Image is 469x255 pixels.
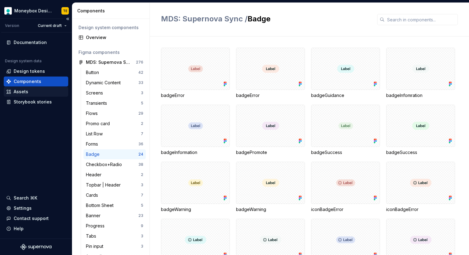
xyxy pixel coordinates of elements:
[86,59,132,65] div: MDS: Supernova Sync
[141,203,143,208] div: 5
[236,162,305,213] div: badgeWarning
[77,8,147,14] div: Components
[141,182,143,187] div: 3
[86,192,100,198] div: Cards
[311,206,380,213] div: iconBadgeError
[236,92,305,99] div: badgeError
[1,4,71,17] button: Moneybox Design SystemTE
[161,162,230,213] div: badgeWarning
[386,105,455,156] div: badgeSuccess
[311,105,380,156] div: badgeSuccess
[236,48,305,99] div: badgeError
[161,48,230,99] div: badgeError
[83,190,146,200] a: Cards7
[14,89,28,95] div: Assets
[76,33,146,42] a: Overview
[78,24,143,31] div: Design system components
[4,97,68,107] a: Storybook stories
[5,59,42,64] div: Design system data
[385,14,458,25] input: Search in components...
[138,162,143,167] div: 38
[311,162,380,213] div: iconBadgeError
[136,60,143,65] div: 276
[83,170,146,180] a: Header2
[86,141,100,147] div: Forms
[161,149,230,156] div: badgeInformation
[86,161,124,168] div: Checkbox+Radio
[83,149,146,159] a: Badge24
[83,139,146,149] a: Forms36
[161,92,230,99] div: badgeError
[386,206,455,213] div: iconBadgeError
[386,149,455,156] div: badgeSuccess
[83,68,146,77] a: Button42
[236,149,305,156] div: badgePromote
[86,100,109,106] div: Transients
[14,195,37,201] div: Search ⌘K
[161,206,230,213] div: badgeWarning
[14,8,54,14] div: Moneybox Design System
[86,172,104,178] div: Header
[5,23,19,28] div: Version
[83,88,146,98] a: Screens3
[14,99,52,105] div: Storybook stories
[311,92,380,99] div: badgeGuidance
[86,90,105,96] div: Screens
[83,180,146,190] a: Topbar | Header3
[141,172,143,177] div: 2
[83,211,146,221] a: Banner23
[14,215,49,222] div: Contact support
[311,149,380,156] div: badgeSuccess
[14,39,47,46] div: Documentation
[4,213,68,223] button: Contact support
[141,234,143,239] div: 3
[86,182,123,188] div: Topbar | Header
[86,34,143,41] div: Overview
[83,221,146,231] a: Progress9
[141,193,143,198] div: 7
[63,8,67,13] div: TE
[86,202,116,209] div: Bottom Sheet
[78,49,143,55] div: Figma components
[86,233,99,239] div: Tabs
[161,105,230,156] div: badgeInformation
[138,70,143,75] div: 42
[4,224,68,234] button: Help
[86,131,105,137] div: List Row
[311,48,380,99] div: badgeGuidance
[4,193,68,203] button: Search ⌘K
[63,15,72,23] button: Collapse sidebar
[83,119,146,129] a: Promo card2
[86,223,107,229] div: Progress
[138,213,143,218] div: 23
[4,66,68,76] a: Design tokens
[236,105,305,156] div: badgePromote
[161,14,370,24] h2: Badge
[83,241,146,251] a: Pin input3
[86,69,101,76] div: Button
[86,151,102,157] div: Badge
[35,21,69,30] button: Current draft
[83,78,146,88] a: Dynamic Content33
[83,160,146,169] a: Checkbox+Radio38
[14,226,24,232] div: Help
[86,110,100,117] div: Flows
[141,244,143,249] div: 3
[161,14,248,23] span: MDS: Supernova Sync /
[4,87,68,97] a: Assets
[86,80,123,86] div: Dynamic Content
[83,129,146,139] a: List Row7
[141,121,143,126] div: 2
[4,203,68,213] a: Settings
[4,7,12,15] img: aaee4efe-5bc9-4d60-937c-58f5afe44131.png
[83,108,146,118] a: Flows29
[141,90,143,95] div: 3
[86,121,112,127] div: Promo card
[141,131,143,136] div: 7
[83,200,146,210] a: Bottom Sheet5
[236,206,305,213] div: badgeWarning
[386,92,455,99] div: badgeInfomration
[14,68,45,74] div: Design tokens
[20,244,51,250] svg: Supernova Logo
